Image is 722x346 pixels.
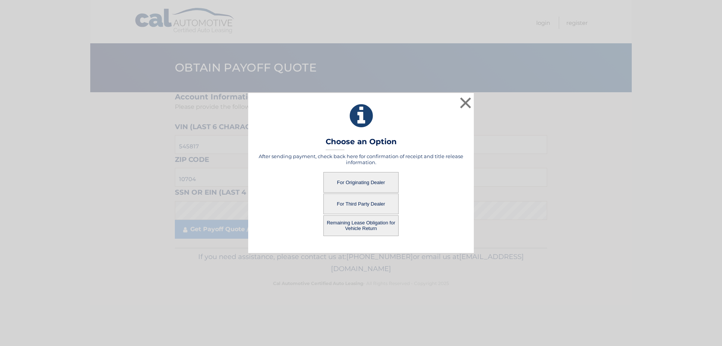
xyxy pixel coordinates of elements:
h5: After sending payment, check back here for confirmation of receipt and title release information. [258,153,464,165]
button: × [458,95,473,110]
h3: Choose an Option [326,137,397,150]
button: Remaining Lease Obligation for Vehicle Return [323,215,399,236]
button: For Third Party Dealer [323,194,399,214]
button: For Originating Dealer [323,172,399,193]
